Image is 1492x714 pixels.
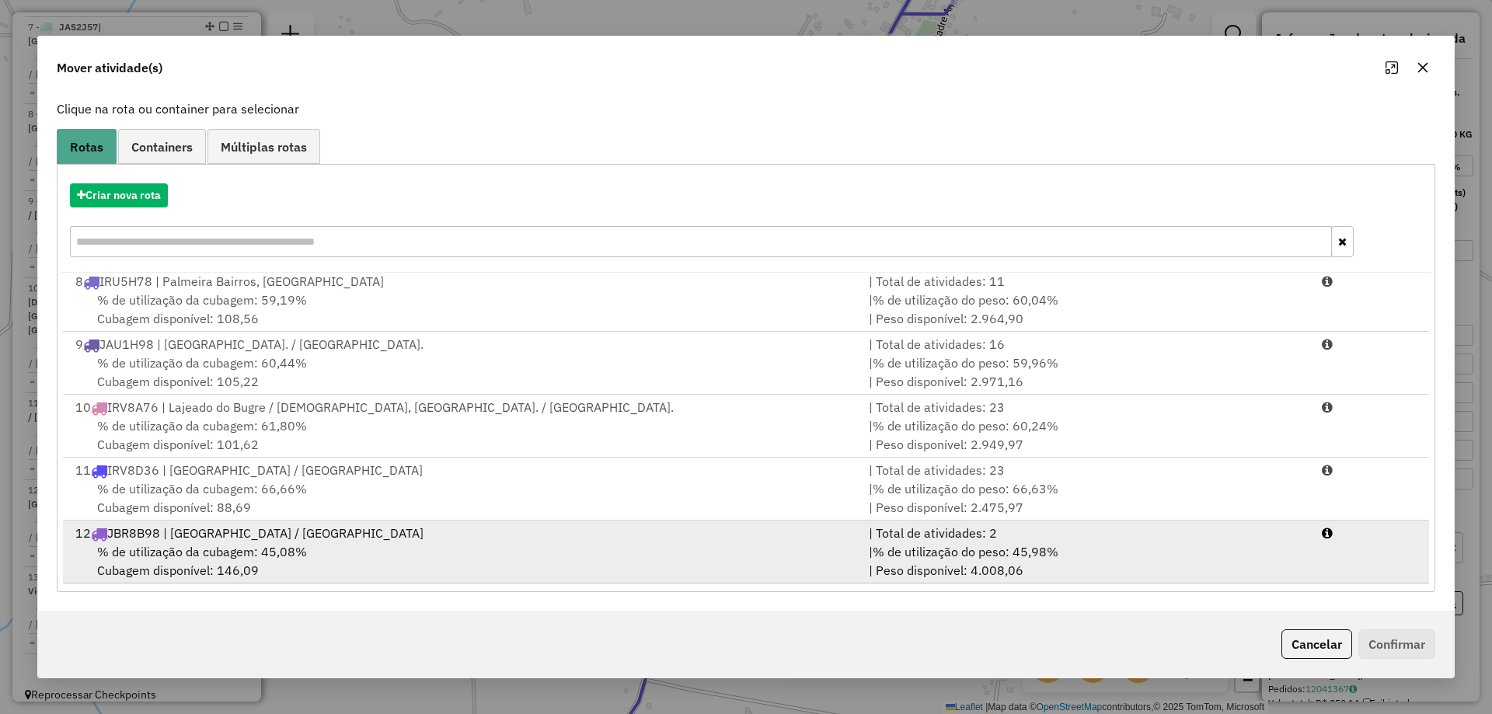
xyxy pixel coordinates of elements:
[57,58,162,77] span: Mover atividade(s)
[66,272,859,291] div: 8 IRU5H78 | Palmeira Bairros, [GEOGRAPHIC_DATA]
[873,355,1058,371] span: % de utilização do peso: 59,96%
[859,272,1312,291] div: | Total de atividades: 11
[66,542,859,580] div: Cubagem disponível: 146,09
[859,461,1312,479] div: | Total de atividades: 23
[66,398,859,416] div: 10 IRV8A76 | Lajeado do Bugre / [DEMOGRAPHIC_DATA], [GEOGRAPHIC_DATA]. / [GEOGRAPHIC_DATA].
[66,416,859,454] div: Cubagem disponível: 101,62
[70,141,103,153] span: Rotas
[97,355,307,371] span: % de utilização da cubagem: 60,44%
[1322,338,1333,350] i: Porcentagens após mover as atividades: Cubagem: 77,90% Peso: 77,72%
[859,416,1312,454] div: | | Peso disponível: 2.949,97
[97,418,307,434] span: % de utilização da cubagem: 61,80%
[57,99,299,118] label: Clique na rota ou container para selecionar
[859,398,1312,416] div: | Total de atividades: 23
[859,542,1312,580] div: | | Peso disponível: 4.008,06
[859,291,1312,328] div: | | Peso disponível: 2.964,90
[66,461,859,479] div: 11 IRV8D36 | [GEOGRAPHIC_DATA] / [GEOGRAPHIC_DATA]
[859,335,1312,354] div: | Total de atividades: 16
[1379,55,1404,80] button: Maximize
[66,291,859,328] div: Cubagem disponível: 108,56
[859,524,1312,542] div: | Total de atividades: 2
[873,544,1058,559] span: % de utilização do peso: 45,98%
[66,524,859,542] div: 12 JBR8B98 | [GEOGRAPHIC_DATA] / [GEOGRAPHIC_DATA]
[1322,401,1333,413] i: Porcentagens após mover as atividades: Cubagem: 79,26% Peso: 78,00%
[873,481,1058,496] span: % de utilização do peso: 66,63%
[97,292,307,308] span: % de utilização da cubagem: 59,19%
[1281,629,1352,659] button: Cancelar
[221,141,307,153] span: Múltiplas rotas
[1322,527,1333,539] i: Porcentagens após mover as atividades: Cubagem: 62,54% Peso: 63,74%
[66,354,859,391] div: Cubagem disponível: 105,22
[97,481,307,496] span: % de utilização da cubagem: 66,66%
[873,418,1058,434] span: % de utilização do peso: 60,24%
[131,141,193,153] span: Containers
[66,335,859,354] div: 9 JAU1H98 | [GEOGRAPHIC_DATA]. / [GEOGRAPHIC_DATA].
[873,292,1058,308] span: % de utilização do peso: 60,04%
[1322,275,1333,287] i: Porcentagens após mover as atividades: Cubagem: 76,65% Peso: 77,80%
[859,479,1312,517] div: | | Peso disponível: 2.475,97
[66,479,859,517] div: Cubagem disponível: 88,69
[97,544,307,559] span: % de utilização da cubagem: 45,08%
[1322,464,1333,476] i: Porcentagens após mover as atividades: Cubagem: 84,12% Peso: 84,39%
[859,354,1312,391] div: | | Peso disponível: 2.971,16
[70,183,168,207] button: Criar nova rota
